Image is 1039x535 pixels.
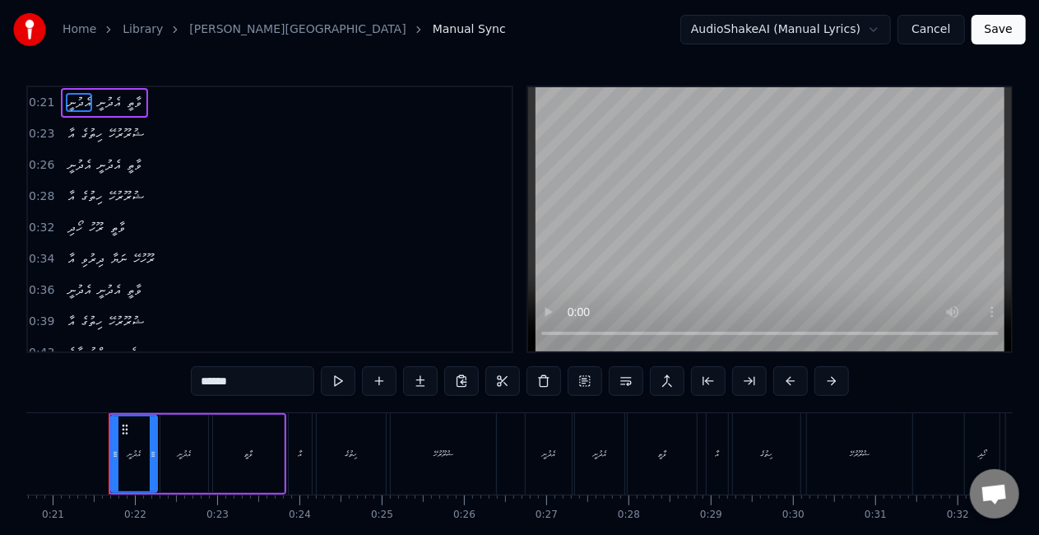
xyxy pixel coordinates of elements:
[299,448,303,460] div: އާ
[898,15,964,44] button: Cancel
[29,282,54,299] span: 0:36
[66,281,92,300] span: އެދުނީ
[66,343,84,362] span: އާދެ
[63,21,506,38] nav: breadcrumb
[29,95,54,111] span: 0:21
[289,509,311,522] div: 0:24
[79,312,104,331] span: ހިތުގެ
[434,448,453,460] div: ޝުރޫރުހޭ
[593,448,606,460] div: އެދުނީ
[109,249,128,268] span: ނަޔާ
[716,448,720,460] div: އާ
[782,509,805,522] div: 0:30
[978,448,986,460] div: ހޯދި
[29,345,54,361] span: 0:43
[972,15,1026,44] button: Save
[13,13,46,46] img: youka
[536,509,558,522] div: 0:27
[66,124,76,143] span: އާ
[189,21,406,38] a: [PERSON_NAME][GEOGRAPHIC_DATA]
[658,448,666,460] div: ވާތީ
[29,126,54,142] span: 0:23
[125,156,143,174] span: ވާތީ
[66,249,76,268] span: އާ
[66,187,76,206] span: އާ
[29,220,54,236] span: 0:32
[453,509,475,522] div: 0:26
[178,448,191,460] div: އެދުނީ
[132,249,156,268] span: ރޫހުހޭ
[371,509,393,522] div: 0:25
[66,218,84,237] span: ހޯދި
[87,218,105,237] span: ރޫހު
[29,314,54,330] span: 0:39
[29,157,54,174] span: 0:26
[970,469,1019,519] div: Open chat
[125,281,143,300] span: ވާތީ
[109,218,127,237] span: ވާތީ
[95,281,122,300] span: އެދުނީ
[95,93,122,112] span: އެދުނީ
[850,448,870,460] div: ޝުރޫރުހޭ
[95,156,122,174] span: އެދުނީ
[346,448,358,460] div: ހިތުގެ
[63,21,96,38] a: Home
[107,187,146,206] span: ޝުރޫރުހޭ
[128,448,141,460] div: އެދުނީ
[865,509,887,522] div: 0:31
[79,187,104,206] span: ހިތުގެ
[66,156,92,174] span: އެދުނީ
[79,124,104,143] span: ހިތުގެ
[29,188,54,205] span: 0:28
[123,21,163,38] a: Library
[542,448,555,460] div: އެދުނީ
[125,93,143,112] span: ވާތީ
[87,343,116,362] span: ޖިސްމު
[244,448,253,460] div: ވާތީ
[947,509,969,522] div: 0:32
[42,509,64,522] div: 0:21
[206,509,229,522] div: 0:23
[107,312,146,331] span: ޝުރޫރުހޭ
[700,509,722,522] div: 0:29
[124,509,146,522] div: 0:22
[618,509,640,522] div: 0:28
[119,343,138,362] span: ފެނި
[66,312,76,331] span: އާ
[79,249,106,268] span: ދިރުވި
[433,21,506,38] span: Manual Sync
[29,251,54,267] span: 0:34
[107,124,146,143] span: ޝުރޫރުހޭ
[66,93,92,112] span: އެދުނީ
[761,448,773,460] div: ހިތުގެ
